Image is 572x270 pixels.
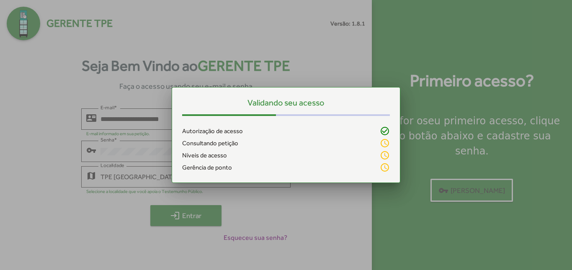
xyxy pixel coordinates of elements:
[380,150,390,160] mat-icon: schedule
[380,138,390,148] mat-icon: schedule
[182,163,232,172] span: Gerência de ponto
[182,139,238,148] span: Consultando petição
[182,126,243,136] span: Autorização de acesso
[380,126,390,136] mat-icon: check_circle_outline
[182,151,227,160] span: Níveis de acesso
[380,162,390,172] mat-icon: schedule
[182,98,390,108] h5: Validando seu acesso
